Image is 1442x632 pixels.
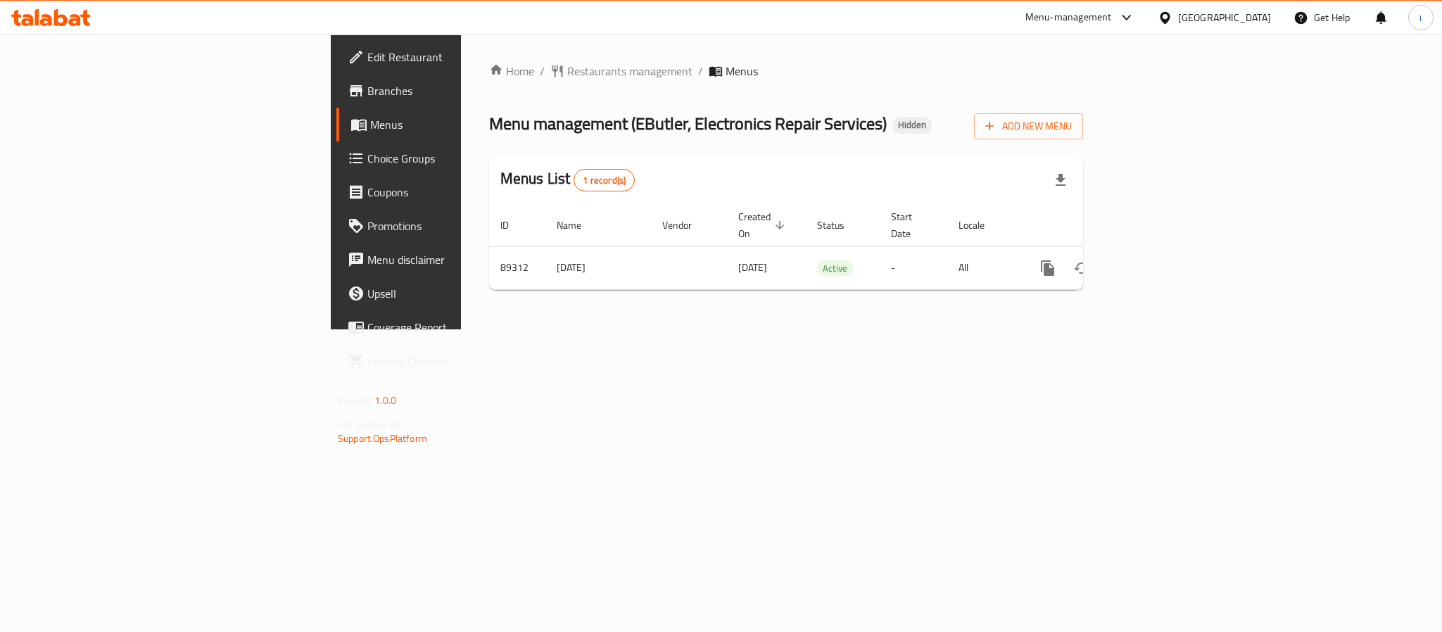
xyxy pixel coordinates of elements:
[336,310,571,344] a: Coverage Report
[336,175,571,209] a: Coupons
[817,260,853,277] span: Active
[892,119,932,131] span: Hidden
[1178,10,1271,25] div: [GEOGRAPHIC_DATA]
[367,285,560,302] span: Upsell
[947,246,1020,289] td: All
[698,63,703,80] li: /
[1419,10,1422,25] span: i
[738,258,767,277] span: [DATE]
[738,208,789,242] span: Created On
[336,209,571,243] a: Promotions
[985,118,1072,135] span: Add New Menu
[367,319,560,336] span: Coverage Report
[367,251,560,268] span: Menu disclaimer
[662,217,710,234] span: Vendor
[545,246,651,289] td: [DATE]
[370,116,560,133] span: Menus
[974,113,1083,139] button: Add New Menu
[567,63,692,80] span: Restaurants management
[336,108,571,141] a: Menus
[500,168,635,191] h2: Menus List
[367,82,560,99] span: Branches
[500,217,527,234] span: ID
[892,117,932,134] div: Hidden
[1065,251,1099,285] button: Change Status
[336,141,571,175] a: Choice Groups
[557,217,600,234] span: Name
[489,108,887,139] span: Menu management ( EButler, Electronics Repair Services )
[574,169,635,191] div: Total records count
[1031,251,1065,285] button: more
[367,184,560,201] span: Coupons
[817,217,863,234] span: Status
[336,344,571,378] a: Grocery Checklist
[489,63,1083,80] nav: breadcrumb
[489,204,1177,290] table: enhanced table
[367,353,560,369] span: Grocery Checklist
[726,63,758,80] span: Menus
[374,391,396,410] span: 1.0.0
[338,415,403,434] span: Get support on:
[367,49,560,65] span: Edit Restaurant
[880,246,947,289] td: -
[1025,9,1112,26] div: Menu-management
[336,40,571,74] a: Edit Restaurant
[891,208,930,242] span: Start Date
[959,217,1003,234] span: Locale
[336,74,571,108] a: Branches
[1044,163,1077,197] div: Export file
[338,391,372,410] span: Version:
[367,150,560,167] span: Choice Groups
[367,217,560,234] span: Promotions
[550,63,692,80] a: Restaurants management
[1020,204,1177,247] th: Actions
[574,174,634,187] span: 1 record(s)
[338,429,427,448] a: Support.OpsPlatform
[336,277,571,310] a: Upsell
[336,243,571,277] a: Menu disclaimer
